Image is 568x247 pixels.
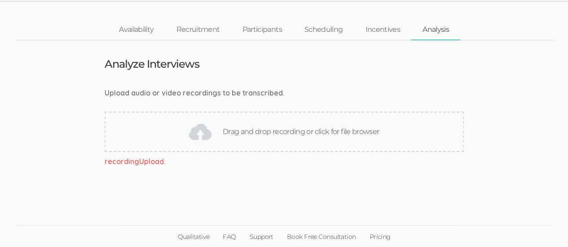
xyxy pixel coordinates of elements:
div: recordingUpload. [105,156,464,167]
a: Incentives [354,20,411,39]
a: Scheduling [293,20,354,39]
a: Recruitment [165,20,231,39]
a: Availability [108,20,165,39]
a: Analysis [411,20,460,39]
h3: Analyze Interviews [105,58,200,70]
div: Drag and drop recording or click for file browser [105,112,464,152]
iframe: Chat Widget [523,204,568,247]
a: Participants [231,20,293,39]
div: Upload audio or video recordings to be transcribed. [105,88,464,98]
img: Drag and drop recording or click for file browser [189,121,211,143]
